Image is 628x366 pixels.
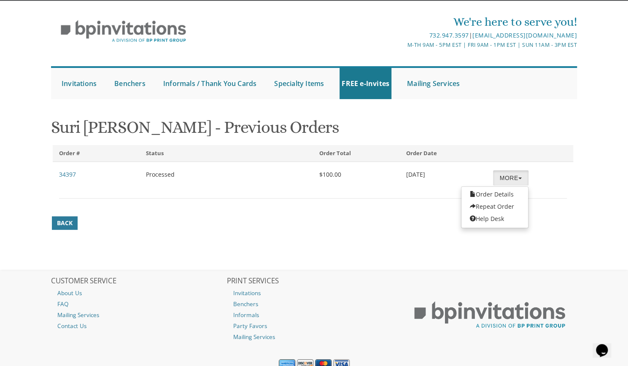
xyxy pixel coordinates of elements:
a: Order Details [461,189,528,200]
div: Order Date [400,149,487,157]
a: Mailing Services [405,68,462,99]
a: Informals / Thank You Cards [161,68,259,99]
a: Specialty Items [272,68,326,99]
img: BP Print Group [402,294,577,336]
a: Back [52,216,78,230]
a: Repeat Order [461,201,528,212]
span: Back [57,219,73,227]
a: Benchers [227,299,402,309]
a: Mailing Services [227,331,402,342]
a: Help Desk [461,213,528,224]
div: Processed [140,170,226,179]
a: FAQ [51,299,226,309]
h1: Suri [PERSON_NAME] - Previous Orders [51,118,577,143]
div: Order # [53,149,140,157]
a: Benchers [112,68,148,99]
a: Mailing Services [51,309,226,320]
div: We're here to serve you! [227,13,577,30]
a: FREE e-Invites [340,68,391,99]
div: [DATE] [400,170,487,179]
div: | [227,30,577,40]
iframe: chat widget [593,332,620,358]
a: [EMAIL_ADDRESS][DOMAIN_NAME] [472,31,577,39]
button: More [493,170,528,186]
div: Order Total [313,149,400,157]
a: Invitations [227,288,402,299]
h2: PRINT SERVICES [227,277,402,285]
a: Contact Us [51,320,226,331]
a: 732.947.3597 [429,31,469,39]
div: Status [140,149,226,157]
a: 34397 [59,170,76,178]
a: Informals [227,309,402,320]
h2: CUSTOMER SERVICE [51,277,226,285]
a: Invitations [59,68,99,99]
a: Party Favors [227,320,402,331]
div: M-Th 9am - 5pm EST | Fri 9am - 1pm EST | Sun 11am - 3pm EST [227,40,577,49]
div: $100.00 [313,170,400,179]
img: BP Invitation Loft [51,14,196,49]
a: About Us [51,288,226,299]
